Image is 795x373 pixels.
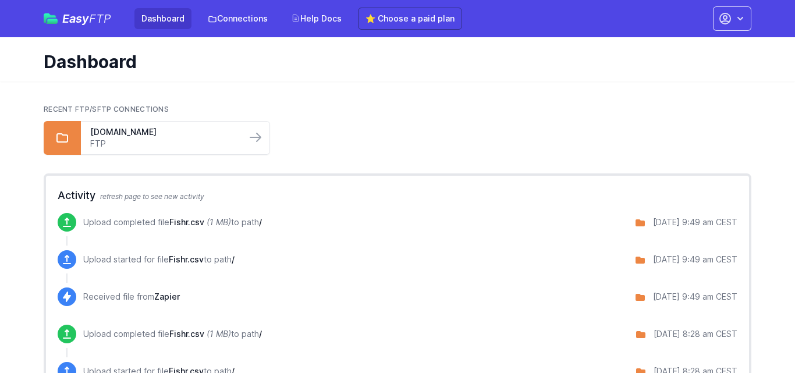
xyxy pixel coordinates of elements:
[207,329,231,339] i: (1 MB)
[44,51,742,72] h1: Dashboard
[169,329,204,339] span: Fishr.csv
[44,13,58,24] img: easyftp_logo.png
[83,216,262,228] p: Upload completed file to path
[89,12,111,26] span: FTP
[90,138,237,150] a: FTP
[653,291,737,303] div: [DATE] 9:49 am CEST
[259,329,262,339] span: /
[58,187,737,204] h2: Activity
[62,13,111,24] span: Easy
[169,217,204,227] span: Fishr.csv
[232,254,235,264] span: /
[44,105,751,114] h2: Recent FTP/SFTP Connections
[653,254,737,265] div: [DATE] 9:49 am CEST
[169,254,204,264] span: Fishr.csv
[284,8,349,29] a: Help Docs
[83,291,180,303] p: Received file from
[259,217,262,227] span: /
[83,254,235,265] p: Upload started for file to path
[154,292,180,301] span: Zapier
[100,192,204,201] span: refresh page to see new activity
[90,126,237,138] a: [DOMAIN_NAME]
[44,13,111,24] a: EasyFTP
[653,216,737,228] div: [DATE] 9:49 am CEST
[207,217,231,227] i: (1 MB)
[358,8,462,30] a: ⭐ Choose a paid plan
[201,8,275,29] a: Connections
[83,328,262,340] p: Upload completed file to path
[654,328,737,340] div: [DATE] 8:28 am CEST
[134,8,191,29] a: Dashboard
